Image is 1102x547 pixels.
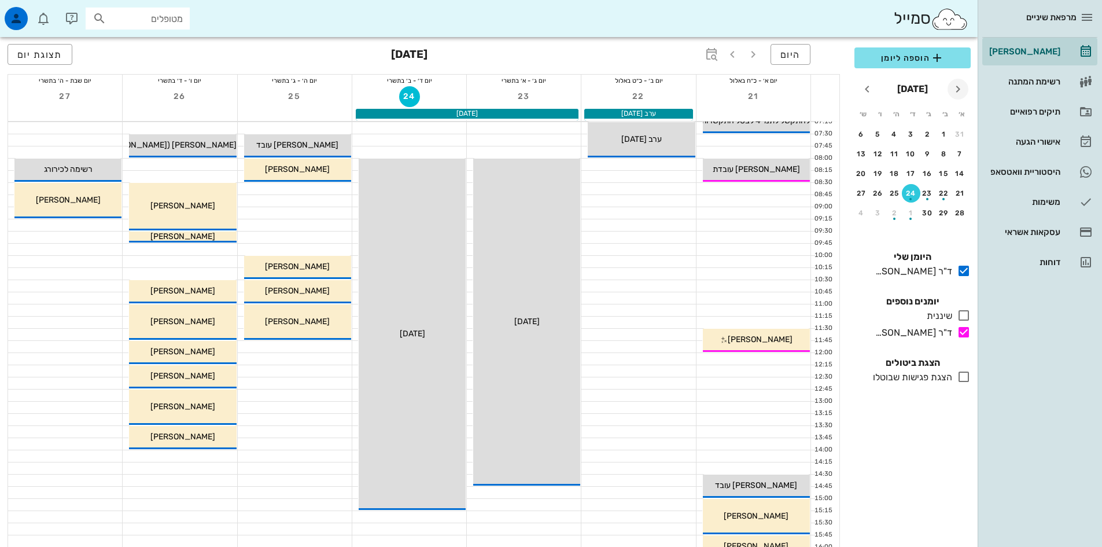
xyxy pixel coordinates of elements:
div: 12:30 [811,372,835,382]
div: 10 [902,150,920,158]
div: 30 [918,209,937,217]
div: 10:30 [811,275,835,285]
button: 22 [628,86,649,107]
span: רשימה לכירורג [44,164,93,174]
button: 4 [852,204,871,222]
div: 09:15 [811,214,835,224]
th: ד׳ [905,104,920,124]
a: היסטוריית וואטסאפ [982,158,1097,186]
span: [PERSON_NAME] [150,347,215,357]
button: 15 [935,164,953,183]
div: 13 [852,150,871,158]
button: 24 [902,184,920,203]
button: 23 [514,86,535,107]
div: 4 [885,130,904,138]
div: 15 [935,170,953,178]
div: 11:30 [811,324,835,333]
div: 08:15 [811,166,835,175]
div: 28 [951,209,970,217]
span: [PERSON_NAME] עובד [256,140,338,150]
div: 19 [869,170,887,178]
div: סמייל [894,6,968,31]
span: [PERSON_NAME] [265,164,330,174]
div: שיננית [922,309,952,323]
div: 08:45 [811,190,835,200]
span: [PERSON_NAME] [150,232,215,241]
span: [DATE] [456,109,478,118]
div: 09:00 [811,202,835,212]
div: 16 [918,170,937,178]
div: 07:15 [811,117,835,127]
button: 10 [902,145,920,163]
div: 13:15 [811,409,835,418]
span: [PERSON_NAME] [150,371,215,381]
button: 26 [869,184,887,203]
div: 07:45 [811,141,835,151]
button: 12 [869,145,887,163]
div: 29 [935,209,953,217]
div: 11:00 [811,299,835,309]
div: 1 [902,209,920,217]
div: 13:00 [811,397,835,406]
div: תיקים רפואיים [987,107,1060,116]
div: 2 [885,209,904,217]
div: 11:45 [811,336,835,346]
button: 27 [852,184,871,203]
button: 1 [902,204,920,222]
span: [PERSON_NAME] עובדת [713,164,800,174]
div: 31 [951,130,970,138]
button: 28 [951,204,970,222]
th: ג׳ [922,104,937,124]
div: דוחות [987,258,1060,267]
button: 4 [885,125,904,144]
div: 12:15 [811,360,835,370]
button: 21 [951,184,970,203]
button: 14 [951,164,970,183]
button: 9 [918,145,937,163]
div: 14:00 [811,445,835,455]
span: 22 [628,91,649,101]
span: ערב [DATE] [621,109,656,118]
div: יום ג׳ - א׳ בתשרי [467,75,581,86]
div: 24 [902,189,920,197]
a: אישורי הגעה [982,128,1097,156]
div: 9 [918,150,937,158]
div: 14:45 [811,482,835,491]
div: 3 [902,130,920,138]
div: 08:00 [811,153,835,163]
div: 21 [951,189,970,197]
th: ו׳ [872,104,887,124]
div: 11:15 [811,311,835,321]
span: [PERSON_NAME] [150,317,215,326]
div: ד"ר [PERSON_NAME] [871,265,952,278]
div: יום שבת - ה׳ בתשרי [8,75,122,86]
h4: הצגת ביטולים [854,356,971,370]
div: 13:30 [811,421,835,431]
div: יום ה׳ - ג׳ בתשרי [238,75,352,86]
span: 21 [743,91,764,101]
div: 13:45 [811,433,835,443]
div: 10:00 [811,251,835,260]
button: 31 [951,125,970,144]
div: 3 [869,209,887,217]
div: 17 [902,170,920,178]
h3: [DATE] [391,44,427,67]
button: 25 [284,86,305,107]
div: יום ב׳ - כ״ט באלול [581,75,695,86]
button: 23 [918,184,937,203]
span: 23 [514,91,535,101]
div: 7 [951,150,970,158]
a: רשימת המתנה [982,68,1097,96]
th: ה׳ [889,104,904,124]
div: 10:45 [811,287,835,297]
button: תצוגת יום [8,44,72,65]
span: [PERSON_NAME] [150,432,215,442]
a: [PERSON_NAME] [982,38,1097,65]
div: 20 [852,170,871,178]
a: דוחות [982,248,1097,276]
div: 12:00 [811,348,835,358]
div: 14:15 [811,457,835,467]
span: [PERSON_NAME] [150,286,215,296]
button: 25 [885,184,904,203]
div: 15:15 [811,506,835,516]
